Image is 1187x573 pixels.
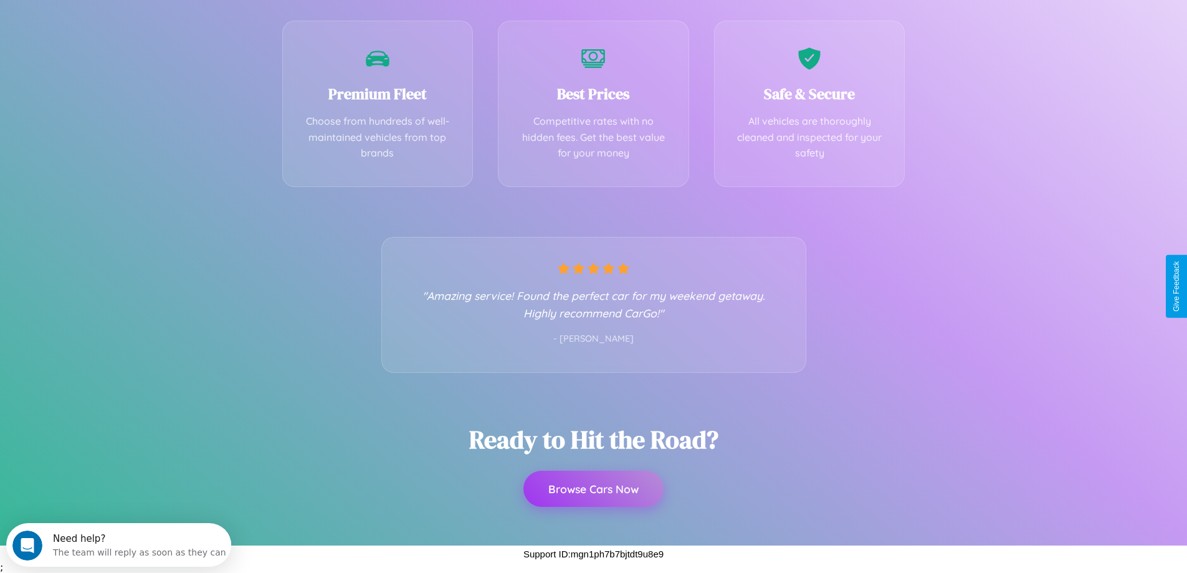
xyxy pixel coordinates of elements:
[407,331,781,347] p: - [PERSON_NAME]
[407,287,781,322] p: "Amazing service! Found the perfect car for my weekend getaway. Highly recommend CarGo!"
[47,21,220,34] div: The team will reply as soon as they can
[6,523,231,567] iframe: Intercom live chat discovery launcher
[523,471,664,507] button: Browse Cars Now
[469,423,718,456] h2: Ready to Hit the Road?
[523,546,664,562] p: Support ID: mgn1ph7b7bjtdt9u8e9
[733,113,886,161] p: All vehicles are thoroughly cleaned and inspected for your safety
[733,84,886,104] h3: Safe & Secure
[47,11,220,21] div: Need help?
[517,84,670,104] h3: Best Prices
[302,113,454,161] p: Choose from hundreds of well-maintained vehicles from top brands
[517,113,670,161] p: Competitive rates with no hidden fees. Get the best value for your money
[12,531,42,561] iframe: Intercom live chat
[302,84,454,104] h3: Premium Fleet
[1172,261,1181,312] div: Give Feedback
[5,5,232,39] div: Open Intercom Messenger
